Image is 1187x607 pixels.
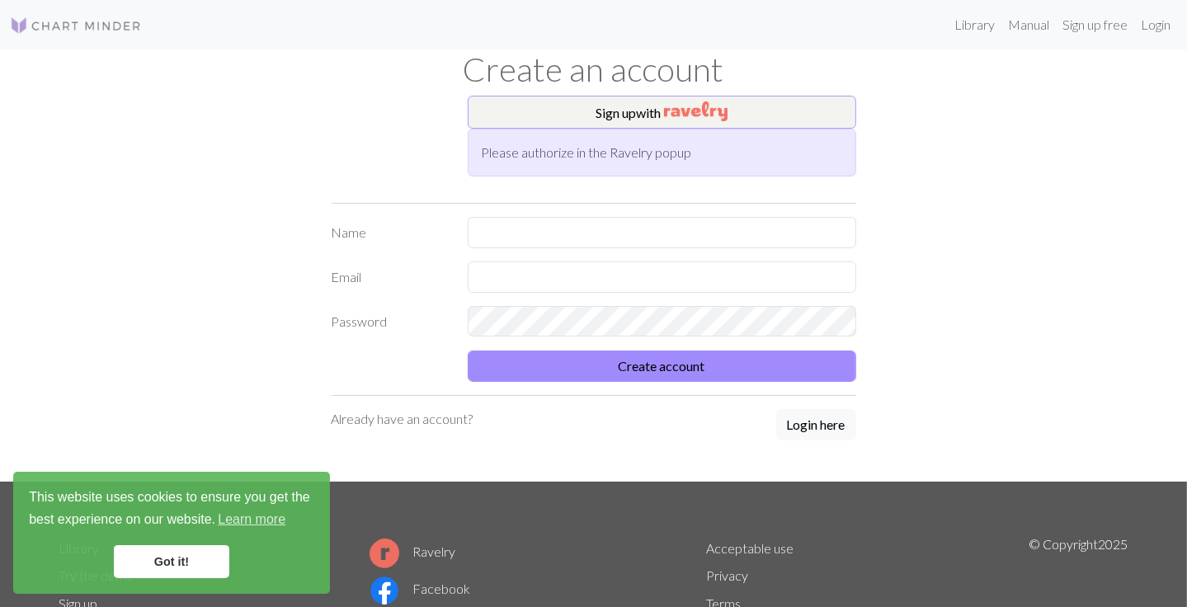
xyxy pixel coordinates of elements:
[468,96,856,129] button: Sign upwith
[49,49,1138,89] h1: Create an account
[322,306,458,337] label: Password
[370,581,470,596] a: Facebook
[370,539,399,568] img: Ravelry logo
[1001,8,1056,41] a: Manual
[322,261,458,293] label: Email
[370,543,455,559] a: Ravelry
[114,545,229,578] a: dismiss cookie message
[706,540,794,556] a: Acceptable use
[706,567,748,583] a: Privacy
[468,129,856,176] div: Please authorize in the Ravelry popup
[29,487,314,532] span: This website uses cookies to ensure you get the best experience on our website.
[1056,8,1134,41] a: Sign up free
[468,351,856,382] button: Create account
[948,8,1001,41] a: Library
[13,472,330,594] div: cookieconsent
[322,217,458,248] label: Name
[10,16,142,35] img: Logo
[215,507,288,532] a: learn more about cookies
[664,101,728,121] img: Ravelry
[776,409,856,442] a: Login here
[332,409,473,429] p: Already have an account?
[776,409,856,440] button: Login here
[1134,8,1177,41] a: Login
[370,576,399,605] img: Facebook logo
